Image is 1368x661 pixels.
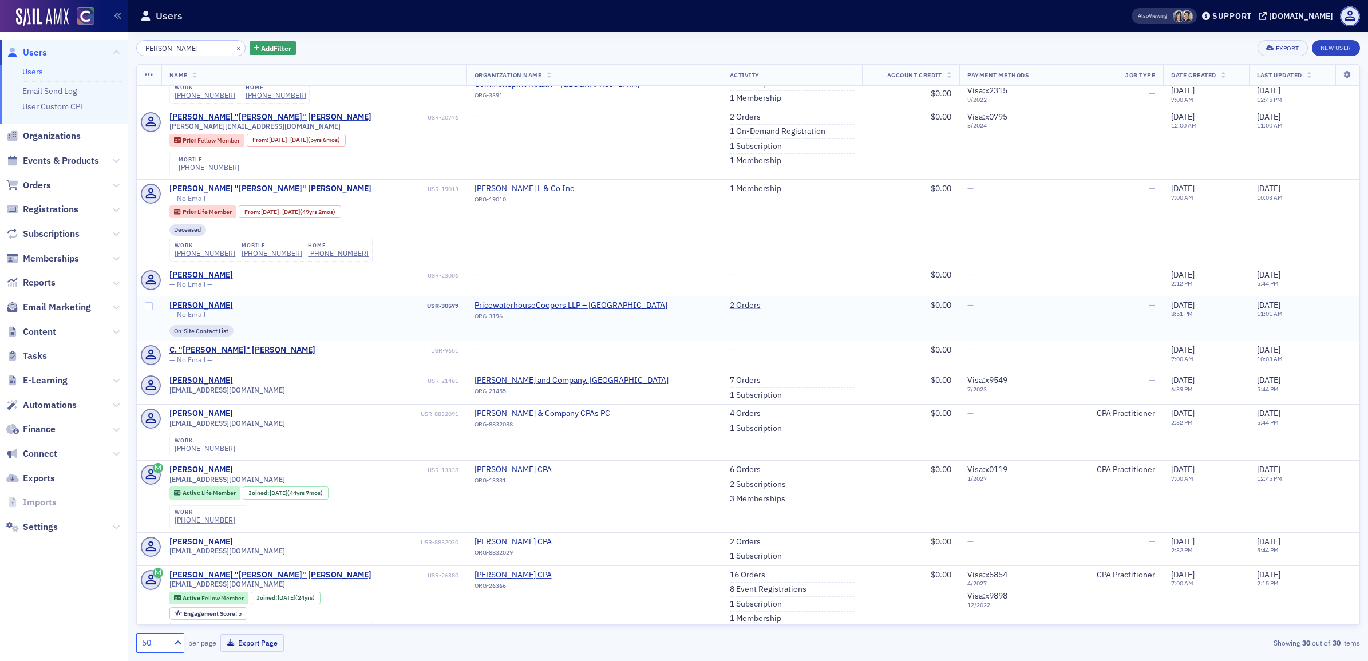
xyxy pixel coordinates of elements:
[179,156,239,163] div: mobile
[234,42,244,53] button: ×
[931,183,951,193] span: $0.00
[169,475,285,484] span: [EMAIL_ADDRESS][DOMAIN_NAME]
[6,155,99,167] a: Events & Products
[475,375,669,386] a: [PERSON_NAME] and Company, [GEOGRAPHIC_DATA]
[169,537,233,547] a: [PERSON_NAME]
[169,409,233,419] a: [PERSON_NAME]
[1257,121,1283,129] time: 11:00 AM
[169,280,213,288] span: — No Email —
[1171,474,1193,482] time: 7:00 AM
[270,489,323,497] div: (44yrs 7mos)
[235,377,458,385] div: USR-21461
[169,419,285,428] span: [EMAIL_ADDRESS][DOMAIN_NAME]
[1258,40,1307,56] button: Export
[730,184,781,194] a: 1 Membership
[179,163,239,172] div: [PHONE_NUMBER]
[6,252,79,265] a: Memberships
[1171,310,1193,318] time: 8:51 PM
[1171,183,1195,193] span: [DATE]
[23,374,68,387] span: E-Learning
[169,300,233,311] a: [PERSON_NAME]
[1171,270,1195,280] span: [DATE]
[6,423,56,436] a: Finance
[23,276,56,289] span: Reports
[175,516,235,524] a: [PHONE_NUMBER]
[23,228,80,240] span: Subscriptions
[169,270,233,280] a: [PERSON_NAME]
[250,41,296,56] button: AddFilter
[931,408,951,418] span: $0.00
[1171,546,1193,554] time: 2:32 PM
[1257,71,1302,79] span: Last Updated
[730,93,781,104] a: 1 Membership
[251,592,321,604] div: Joined: 2001-09-29 00:00:00
[730,480,786,490] a: 2 Subscriptions
[1340,6,1360,26] span: Profile
[1171,375,1195,385] span: [DATE]
[1138,12,1167,20] span: Viewing
[169,592,249,604] div: Active: Active: Fellow Member
[175,509,235,516] div: work
[475,375,669,386] span: Fristoe and Company, PA
[475,421,610,432] div: ORG-8832088
[235,272,458,279] div: USR-23006
[235,539,458,546] div: USR-8832030
[156,9,183,23] h1: Users
[175,84,235,91] div: work
[1257,579,1279,587] time: 2:15 PM
[1171,385,1193,393] time: 6:39 PM
[475,537,579,547] a: [PERSON_NAME] CPA
[270,489,287,497] span: [DATE]
[183,136,197,144] span: Prior
[6,350,47,362] a: Tasks
[1149,88,1155,98] span: —
[475,112,481,122] span: —
[931,536,951,547] span: $0.00
[308,242,369,249] div: home
[6,496,57,509] a: Imports
[475,582,579,593] div: ORG-26366
[967,464,1007,474] span: Visa : x0119
[23,179,51,192] span: Orders
[931,375,951,385] span: $0.00
[169,345,315,355] div: C. "[PERSON_NAME]" [PERSON_NAME]
[6,179,51,192] a: Orders
[175,444,235,453] a: [PHONE_NUMBER]
[23,521,58,533] span: Settings
[188,638,216,648] label: per page
[23,423,56,436] span: Finance
[1138,12,1149,19] div: Also
[967,270,974,280] span: —
[169,310,213,319] span: — No Email —
[931,569,951,580] span: $0.00
[1257,112,1280,122] span: [DATE]
[174,489,235,497] a: Active Life Member
[1257,270,1280,280] span: [DATE]
[169,547,285,555] span: [EMAIL_ADDRESS][DOMAIN_NAME]
[282,208,300,216] span: [DATE]
[1066,465,1156,475] div: CPA Practitioner
[967,183,974,193] span: —
[1066,570,1156,580] div: CPA Practitioner
[730,423,782,434] a: 1 Subscription
[931,270,951,280] span: $0.00
[730,345,736,355] span: —
[730,112,761,122] a: 2 Orders
[1257,345,1280,355] span: [DATE]
[252,136,270,144] span: From :
[269,136,287,144] span: [DATE]
[23,155,99,167] span: Events & Products
[244,208,262,216] span: From :
[730,270,736,280] span: —
[475,270,481,280] span: —
[475,92,639,104] div: ORG-3391
[6,448,57,460] a: Connect
[169,112,371,122] a: [PERSON_NAME] "[PERSON_NAME]" [PERSON_NAME]
[1257,546,1279,554] time: 5:44 PM
[967,112,1007,122] span: Visa : x0795
[278,593,295,601] span: [DATE]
